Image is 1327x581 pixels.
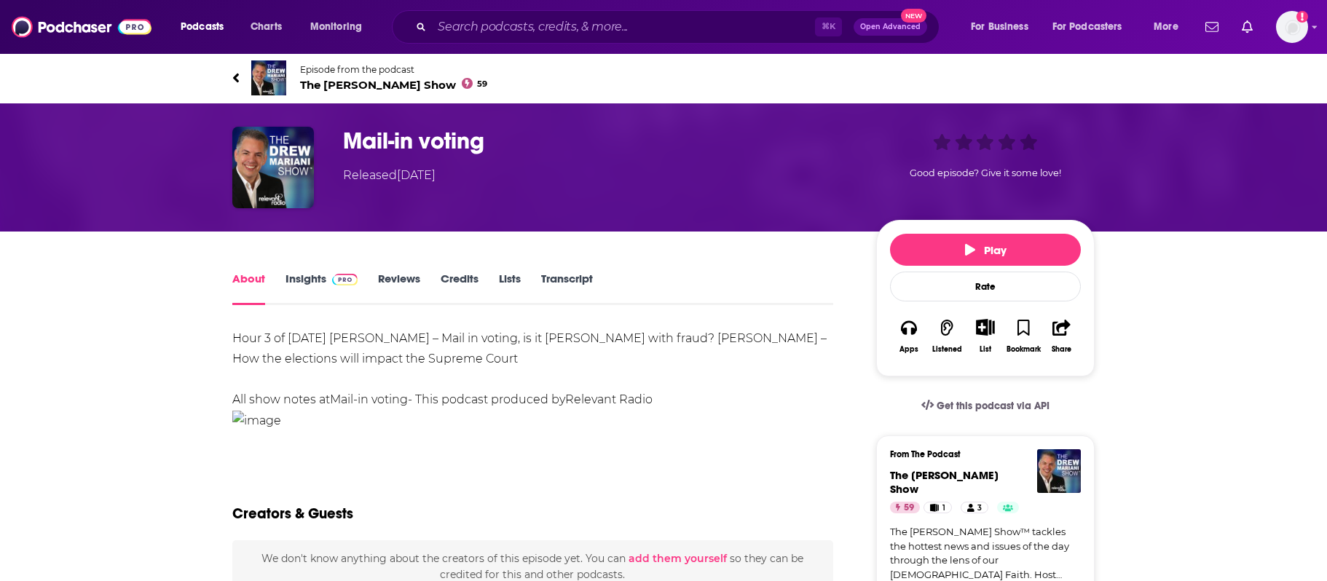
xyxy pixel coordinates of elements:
a: Transcript [541,272,593,305]
a: 59 [890,502,920,513]
img: Podchaser - Follow, Share and Rate Podcasts [12,13,151,41]
div: Rate [890,272,1081,301]
h1: Mail-in voting [343,127,853,155]
button: open menu [961,15,1047,39]
button: Listened [928,309,966,363]
span: For Business [971,17,1028,37]
button: open menu [1143,15,1197,39]
span: ⌘ K [815,17,842,36]
span: 59 [477,81,487,87]
span: For Podcasters [1052,17,1122,37]
span: The [PERSON_NAME] Show [890,468,999,496]
span: We don't know anything about the creators of this episode yet . You can so they can be credited f... [261,552,803,581]
button: add them yourself [629,553,727,564]
span: New [901,9,927,23]
div: Share [1052,345,1071,354]
a: InsightsPodchaser Pro [286,272,358,305]
button: Share [1043,309,1081,363]
img: Podchaser Pro [332,274,358,285]
a: Charts [241,15,291,39]
button: Show More Button [970,319,1000,335]
a: Show notifications dropdown [1200,15,1224,39]
button: open menu [300,15,381,39]
h3: From The Podcast [890,449,1069,459]
span: 3 [977,501,982,515]
div: Hour 3 of [DATE] [PERSON_NAME] – Mail in voting, is it [PERSON_NAME] with fraud? [PERSON_NAME] – ... [232,328,833,431]
button: Bookmark [1004,309,1042,363]
button: Play [890,234,1081,266]
span: Monitoring [310,17,362,37]
img: Mail-in voting [232,127,314,208]
img: User Profile [1276,11,1308,43]
span: The [PERSON_NAME] Show [300,78,487,92]
a: Get this podcast via API [910,388,1061,424]
div: Released [DATE] [343,167,436,184]
div: Listened [932,345,962,354]
span: Podcasts [181,17,224,37]
span: Get this podcast via API [937,400,1050,412]
a: Reviews [378,272,420,305]
input: Search podcasts, credits, & more... [432,15,815,39]
div: Search podcasts, credits, & more... [406,10,953,44]
a: Relevant Radio [565,392,653,406]
a: Credits [441,272,479,305]
span: Episode from the podcast [300,64,487,75]
a: The Drew Mariani ShowEpisode from the podcastThe [PERSON_NAME] Show59 [232,60,1095,95]
a: Mail-in voting [330,392,408,406]
span: 59 [904,501,914,515]
img: The Drew Mariani Show [251,60,286,95]
button: open menu [170,15,243,39]
button: Open AdvancedNew [854,18,927,36]
a: Lists [499,272,521,305]
span: Logged in as cfreundlich [1276,11,1308,43]
a: 1 [924,502,952,513]
button: open menu [1043,15,1143,39]
span: Charts [251,17,282,37]
span: Good episode? Give it some love! [910,167,1061,178]
span: More [1154,17,1178,37]
a: About [232,272,265,305]
svg: Add a profile image [1296,11,1308,23]
div: Bookmark [1007,345,1041,354]
img: The Drew Mariani Show [1037,449,1081,493]
span: 1 [942,501,945,515]
div: List [980,344,991,354]
div: Show More ButtonList [966,309,1004,363]
span: Play [965,243,1007,257]
a: The Drew Mariani Show [890,468,999,496]
h2: Creators & Guests [232,505,353,523]
button: Apps [890,309,928,363]
a: 3 [961,502,988,513]
img: image [232,411,281,431]
div: Apps [899,345,918,354]
a: Show notifications dropdown [1236,15,1259,39]
button: Show profile menu [1276,11,1308,43]
span: Open Advanced [860,23,921,31]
